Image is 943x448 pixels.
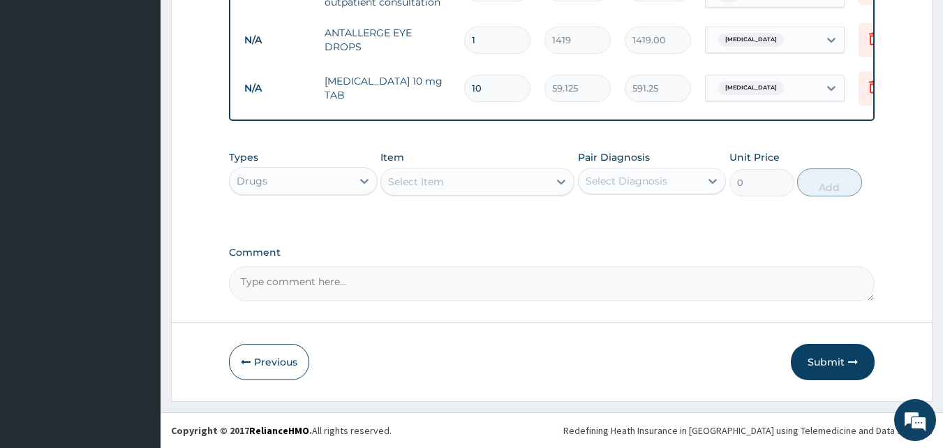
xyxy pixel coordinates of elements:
[229,344,309,380] button: Previous
[718,81,784,95] span: [MEDICAL_DATA]
[718,33,784,47] span: [MEDICAL_DATA]
[318,19,457,61] td: ANTALLERGE EYE DROPS
[380,150,404,164] label: Item
[388,175,444,189] div: Select Item
[161,412,943,448] footer: All rights reserved.
[229,247,875,259] label: Comment
[797,168,862,196] button: Add
[318,67,457,109] td: [MEDICAL_DATA] 10 mg TAB
[237,174,267,188] div: Drugs
[171,424,312,437] strong: Copyright © 2017 .
[791,344,875,380] button: Submit
[73,78,235,96] div: Chat with us now
[563,424,933,438] div: Redefining Heath Insurance in [GEOGRAPHIC_DATA] using Telemedicine and Data Science!
[586,174,667,188] div: Select Diagnosis
[578,150,650,164] label: Pair Diagnosis
[249,424,309,437] a: RelianceHMO
[229,7,262,41] div: Minimize live chat window
[7,299,266,348] textarea: Type your message and hit 'Enter'
[26,70,57,105] img: d_794563401_company_1708531726252_794563401
[237,27,318,53] td: N/A
[81,135,193,276] span: We're online!
[729,150,780,164] label: Unit Price
[229,152,258,164] label: Types
[237,75,318,101] td: N/A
